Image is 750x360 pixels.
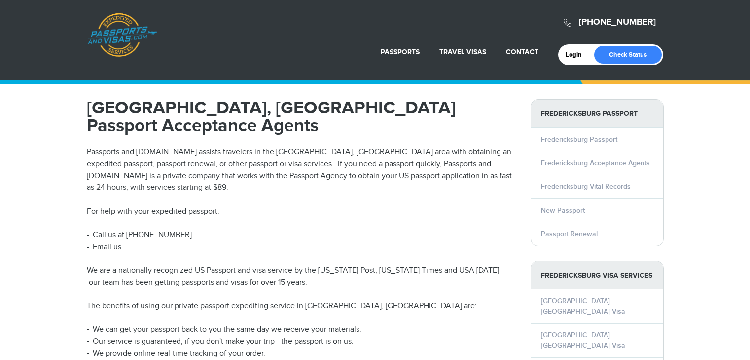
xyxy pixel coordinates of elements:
[531,100,663,128] strong: Fredericksburg Passport
[506,48,538,56] a: Contact
[439,48,486,56] a: Travel Visas
[541,230,598,238] a: Passport Renewal
[566,51,589,59] a: Login
[531,261,663,289] strong: Fredericksburg Visa Services
[87,348,516,360] li: We provide online real-time tracking of your order.
[579,17,656,28] a: [PHONE_NUMBER]
[87,146,516,194] p: Passports and [DOMAIN_NAME] assists travelers in the [GEOGRAPHIC_DATA], [GEOGRAPHIC_DATA] area wi...
[87,324,516,336] li: We can get your passport back to you the same day we receive your materials.
[87,336,516,348] li: Our service is guaranteed; if you don't make your trip - the passport is on us.
[87,229,516,241] li: Call us at [PHONE_NUMBER]
[87,265,516,288] p: We are a nationally recognized US Passport and visa service by the [US_STATE] Post, [US_STATE] Ti...
[87,206,516,217] p: For help with your expedited passport:
[87,241,516,253] li: Email us.
[541,135,617,144] a: Fredericksburg Passport
[541,159,650,167] a: Fredericksburg Acceptance Agents
[87,300,516,312] p: The benefits of using our private passport expediting service in [GEOGRAPHIC_DATA], [GEOGRAPHIC_D...
[541,331,625,350] a: [GEOGRAPHIC_DATA] [GEOGRAPHIC_DATA] Visa
[87,99,516,135] h1: [GEOGRAPHIC_DATA], [GEOGRAPHIC_DATA] Passport Acceptance Agents
[541,182,631,191] a: Fredericksburg Vital Records
[381,48,420,56] a: Passports
[594,46,662,64] a: Check Status
[87,13,157,57] a: Passports & [DOMAIN_NAME]
[541,297,625,316] a: [GEOGRAPHIC_DATA] [GEOGRAPHIC_DATA] Visa
[541,206,585,215] a: New Passport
